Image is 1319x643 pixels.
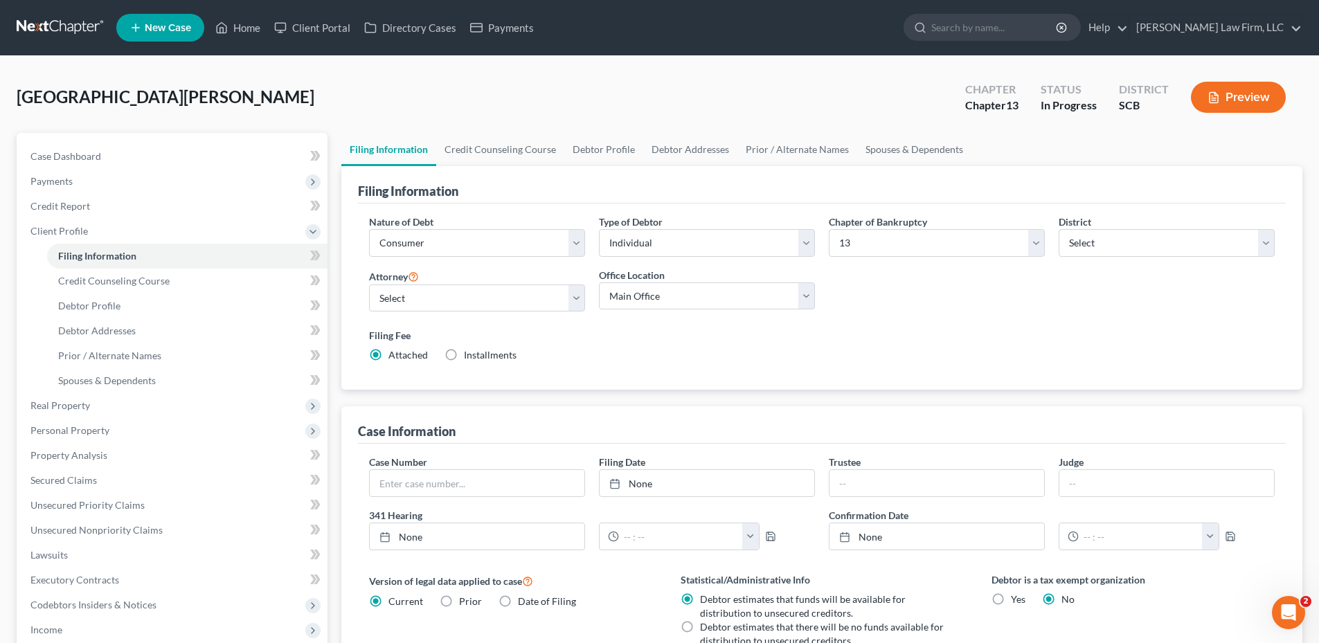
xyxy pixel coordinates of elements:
a: None [600,470,814,496]
a: Debtor Addresses [47,318,327,343]
label: Attorney [369,268,419,284]
span: Yes [1011,593,1025,605]
span: No [1061,593,1075,605]
a: Unsecured Nonpriority Claims [19,518,327,543]
span: Executory Contracts [30,574,119,586]
input: Enter case number... [370,470,584,496]
span: Date of Filing [518,595,576,607]
div: District [1119,82,1169,98]
a: Lawsuits [19,543,327,568]
a: Debtor Profile [564,133,643,166]
span: Prior [459,595,482,607]
span: 13 [1006,98,1019,111]
a: Directory Cases [357,15,463,40]
a: Property Analysis [19,443,327,468]
label: Office Location [599,268,665,282]
label: Statistical/Administrative Info [681,572,964,587]
span: Client Profile [30,225,88,237]
a: Prior / Alternate Names [47,343,327,368]
label: Confirmation Date [822,508,1282,523]
div: Case Information [358,423,456,440]
a: Client Portal [267,15,357,40]
a: Prior / Alternate Names [737,133,857,166]
button: Preview [1191,82,1286,113]
label: Nature of Debt [369,215,433,229]
a: Filing Information [47,244,327,269]
input: -- : -- [1079,523,1203,550]
label: Trustee [829,455,861,469]
input: -- [1059,470,1274,496]
label: Filing Fee [369,328,1275,343]
a: Spouses & Dependents [857,133,971,166]
span: Debtor Addresses [58,325,136,336]
span: Debtor Profile [58,300,120,311]
a: Credit Counseling Course [436,133,564,166]
span: Unsecured Priority Claims [30,499,145,511]
a: None [829,523,1044,550]
a: [PERSON_NAME] Law Firm, LLC [1129,15,1302,40]
a: Credit Report [19,194,327,219]
span: Credit Counseling Course [58,275,170,287]
span: Secured Claims [30,474,97,486]
a: Credit Counseling Course [47,269,327,293]
a: Case Dashboard [19,144,327,169]
label: Type of Debtor [599,215,663,229]
span: Attached [388,349,428,361]
label: District [1059,215,1091,229]
span: Current [388,595,423,607]
span: Case Dashboard [30,150,101,162]
label: Filing Date [599,455,645,469]
span: Installments [464,349,517,361]
label: 341 Hearing [362,508,822,523]
span: Real Property [30,399,90,411]
span: Unsecured Nonpriority Claims [30,524,163,536]
span: Property Analysis [30,449,107,461]
span: Spouses & Dependents [58,374,156,386]
label: Version of legal data applied to case [369,572,652,589]
span: Prior / Alternate Names [58,350,161,361]
div: Filing Information [358,183,458,199]
iframe: Intercom live chat [1272,596,1305,629]
div: Chapter [965,98,1019,114]
div: Status [1041,82,1097,98]
div: Chapter [965,82,1019,98]
a: Help [1082,15,1128,40]
span: Lawsuits [30,549,68,561]
span: Debtor estimates that funds will be available for distribution to unsecured creditors. [700,593,906,619]
input: -- : -- [619,523,743,550]
label: Case Number [369,455,427,469]
span: Filing Information [58,250,136,262]
span: Codebtors Insiders & Notices [30,599,156,610]
input: Search by name... [931,15,1058,40]
div: SCB [1119,98,1169,114]
a: Home [208,15,267,40]
span: Credit Report [30,200,90,212]
label: Judge [1059,455,1084,469]
a: None [370,523,584,550]
span: New Case [145,23,191,33]
a: Secured Claims [19,468,327,493]
a: Unsecured Priority Claims [19,493,327,518]
a: Filing Information [341,133,436,166]
div: In Progress [1041,98,1097,114]
label: Chapter of Bankruptcy [829,215,927,229]
span: 2 [1300,596,1311,607]
a: Executory Contracts [19,568,327,592]
input: -- [829,470,1044,496]
span: Payments [30,175,73,187]
a: Payments [463,15,541,40]
a: Debtor Addresses [643,133,737,166]
span: [GEOGRAPHIC_DATA][PERSON_NAME] [17,87,314,107]
label: Debtor is a tax exempt organization [992,572,1275,587]
span: Personal Property [30,424,109,436]
a: Spouses & Dependents [47,368,327,393]
a: Debtor Profile [47,293,327,318]
span: Income [30,624,62,635]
